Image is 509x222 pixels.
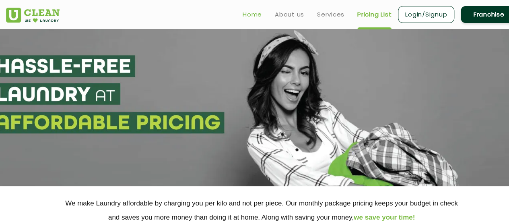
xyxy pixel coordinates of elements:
a: About us [275,10,304,19]
a: Services [317,10,344,19]
a: Login/Signup [398,6,454,23]
span: we save your time! [354,214,415,221]
a: Pricing List [357,10,392,19]
img: UClean Laundry and Dry Cleaning [6,8,60,23]
a: Home [243,10,262,19]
